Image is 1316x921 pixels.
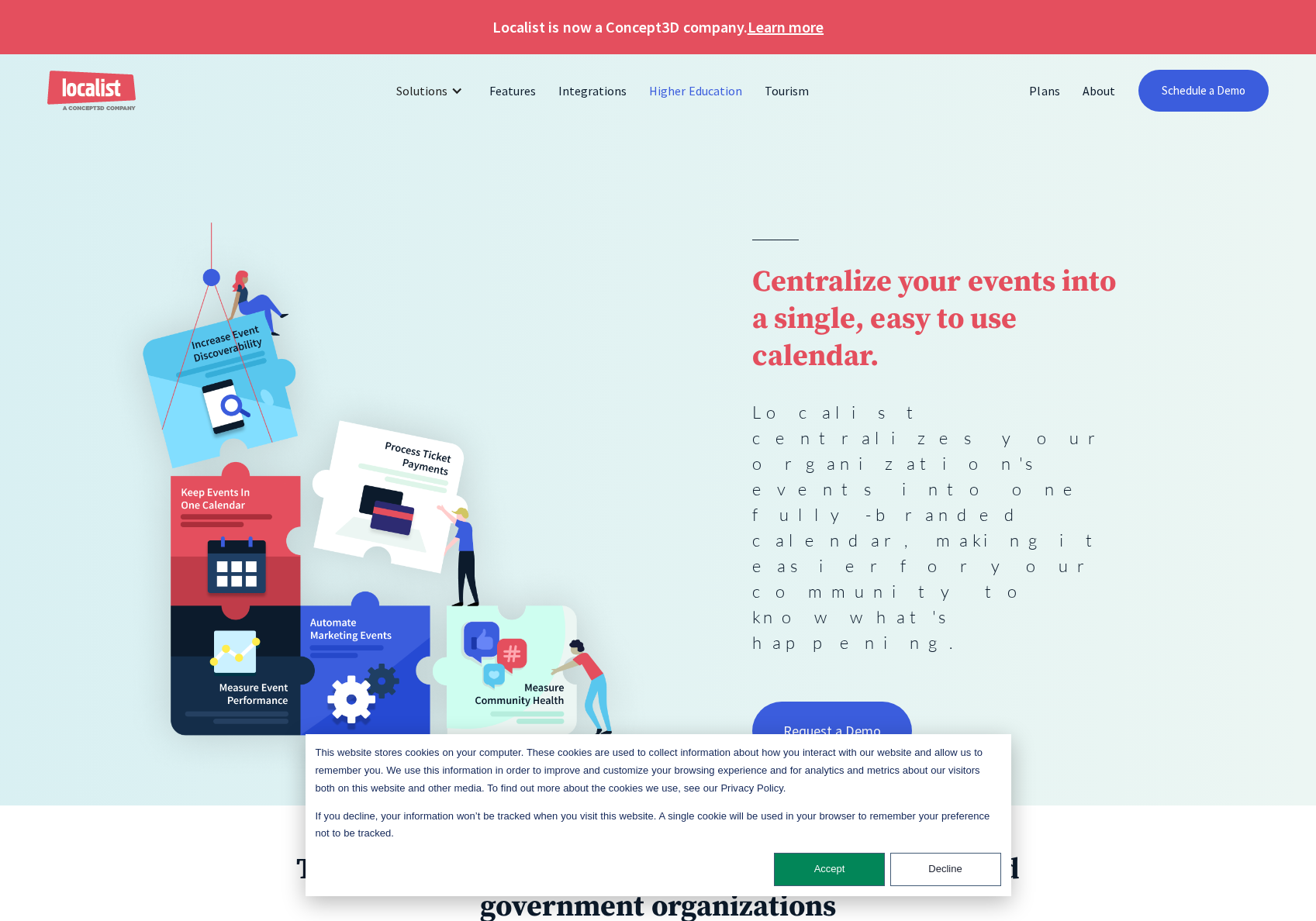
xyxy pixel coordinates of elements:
a: Request a Demo [752,702,912,761]
button: Decline [890,853,1001,886]
a: Plans [1018,72,1071,109]
a: Features [478,72,547,109]
strong: Centralize your events into a single, easy to use calendar. [752,264,1116,375]
a: home [47,71,136,112]
div: Solutions [385,72,478,109]
a: Integrations [547,72,638,109]
button: Accept [774,853,885,886]
p: If you decline, your information won’t be tracked when you visit this website. A single cookie wi... [316,808,1001,843]
p: Localist centralizes your organization's events into one fully-branded calendar, making it easier... [752,399,1128,655]
p: This website stores cookies on your computer. These cookies are used to collect information about... [316,744,1001,797]
a: Learn more [748,16,824,39]
div: Solutions [396,81,447,100]
a: Higher Education [638,72,754,109]
a: About [1072,72,1127,109]
div: Cookie banner [306,734,1011,896]
a: Schedule a Demo [1138,70,1269,112]
a: Tourism [754,72,820,109]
